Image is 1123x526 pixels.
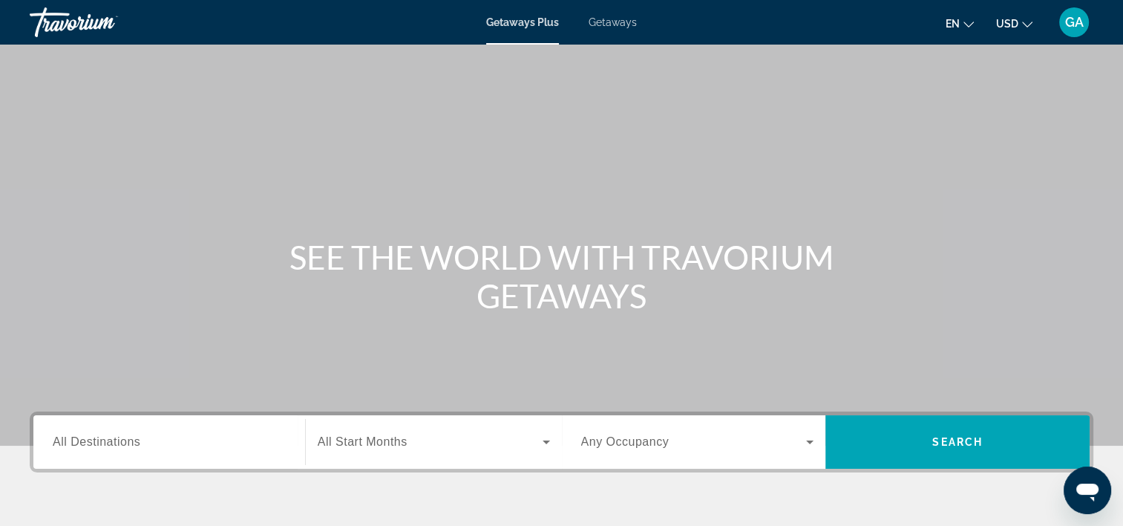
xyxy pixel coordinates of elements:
[284,238,840,315] h1: SEE THE WORLD WITH TRAVORIUM GETAWAYS
[996,13,1032,34] button: Change currency
[932,436,983,448] span: Search
[589,16,637,28] a: Getaways
[1064,467,1111,514] iframe: Button to launch messaging window
[30,3,178,42] a: Travorium
[1055,7,1093,38] button: User Menu
[486,16,559,28] a: Getaways Plus
[1065,15,1084,30] span: GA
[825,415,1090,469] button: Search
[53,435,140,448] span: All Destinations
[581,435,669,448] span: Any Occupancy
[318,435,407,448] span: All Start Months
[946,13,974,34] button: Change language
[996,18,1018,30] span: USD
[946,18,960,30] span: en
[33,415,1090,469] div: Search widget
